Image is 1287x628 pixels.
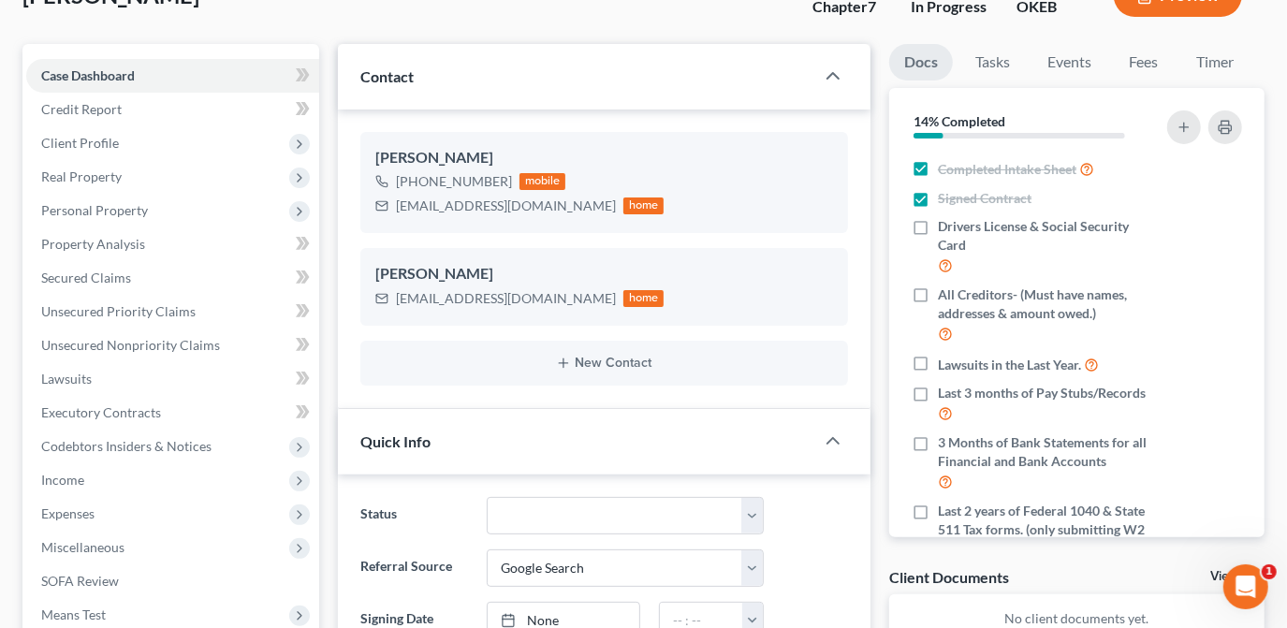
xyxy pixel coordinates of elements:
[396,172,512,191] div: [PHONE_NUMBER]
[41,539,124,555] span: Miscellaneous
[26,93,319,126] a: Credit Report
[41,337,220,353] span: Unsecured Nonpriority Claims
[938,217,1155,255] span: Drivers License & Social Security Card
[1223,564,1268,609] iframe: Intercom live chat
[938,160,1076,179] span: Completed Intake Sheet
[914,113,1005,129] strong: 14% Completed
[375,147,833,169] div: [PERSON_NAME]
[41,438,212,454] span: Codebtors Insiders & Notices
[41,236,145,252] span: Property Analysis
[41,67,135,83] span: Case Dashboard
[41,135,119,151] span: Client Profile
[904,609,1250,628] p: No client documents yet.
[375,263,833,285] div: [PERSON_NAME]
[41,303,196,319] span: Unsecured Priority Claims
[41,404,161,420] span: Executory Contracts
[519,173,566,190] div: mobile
[360,432,431,450] span: Quick Info
[623,290,665,307] div: home
[1262,564,1277,579] span: 1
[351,497,477,534] label: Status
[938,502,1155,558] span: Last 2 years of Federal 1040 & State 511 Tax forms. (only submitting W2 is not acceptable)
[960,44,1025,80] a: Tasks
[1210,570,1257,583] a: View All
[1032,44,1106,80] a: Events
[41,168,122,184] span: Real Property
[41,202,148,218] span: Personal Property
[360,67,414,85] span: Contact
[41,472,84,488] span: Income
[26,295,319,329] a: Unsecured Priority Claims
[41,371,92,387] span: Lawsuits
[41,606,106,622] span: Means Test
[41,270,131,285] span: Secured Claims
[26,564,319,598] a: SOFA Review
[351,549,477,587] label: Referral Source
[938,189,1031,208] span: Signed Contract
[41,101,122,117] span: Credit Report
[26,59,319,93] a: Case Dashboard
[396,197,616,215] div: [EMAIL_ADDRESS][DOMAIN_NAME]
[623,197,665,214] div: home
[26,329,319,362] a: Unsecured Nonpriority Claims
[26,227,319,261] a: Property Analysis
[26,362,319,396] a: Lawsuits
[938,433,1155,471] span: 3 Months of Bank Statements for all Financial and Bank Accounts
[938,356,1081,374] span: Lawsuits in the Last Year.
[889,567,1009,587] div: Client Documents
[375,356,833,371] button: New Contact
[41,573,119,589] span: SOFA Review
[1114,44,1174,80] a: Fees
[26,396,319,430] a: Executory Contracts
[1181,44,1249,80] a: Timer
[41,505,95,521] span: Expenses
[26,261,319,295] a: Secured Claims
[938,384,1146,402] span: Last 3 months of Pay Stubs/Records
[889,44,953,80] a: Docs
[938,285,1155,323] span: All Creditors- (Must have names, addresses & amount owed.)
[396,289,616,308] div: [EMAIL_ADDRESS][DOMAIN_NAME]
